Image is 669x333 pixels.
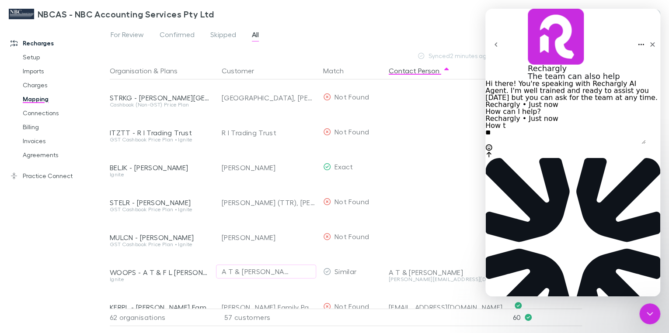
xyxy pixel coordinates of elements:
div: 62 organisations [110,309,215,326]
span: Confirmed [160,30,195,41]
img: NBCAS - NBC Accounting Services Pty Ltd's Logo [9,9,34,19]
a: Connections [14,106,113,120]
iframe: Intercom live chat [639,303,660,324]
div: R I Trading Trust [222,115,316,150]
div: GST Cashbook Price Plan • Ignite [110,207,211,212]
div: & [110,62,211,79]
div: [PERSON_NAME] (TTR), [PERSON_NAME] [222,185,316,220]
button: Match [323,62,354,79]
svg: Confirmed [515,302,522,309]
p: 60 [513,309,582,326]
span: Not Found [334,302,369,310]
a: Billing [14,120,113,134]
div: [PERSON_NAME] Family Pastoral Co Pty Ltd [222,290,316,325]
div: A T & [PERSON_NAME] [389,268,503,277]
div: [PERSON_NAME][EMAIL_ADDRESS][DOMAIN_NAME] [389,277,503,282]
div: GST Cashbook Price Plan • Ignite [110,137,211,142]
a: Agreements [14,148,113,162]
a: Imports [14,64,113,78]
span: Not Found [334,197,369,206]
a: Charges [14,78,113,92]
div: [GEOGRAPHIC_DATA], [PERSON_NAME] [222,80,316,115]
div: GST Cashbook Price Plan • Ignite [110,242,211,247]
div: Ignite [110,172,211,177]
span: Not Found [334,232,369,240]
div: STELR - [PERSON_NAME] [110,198,211,207]
div: 57 customers [215,309,320,326]
div: Ignite [110,277,211,282]
button: Contact Person [389,62,450,79]
a: Invoices [14,134,113,148]
div: 2 minutes ago [417,50,495,62]
span: Exact [334,162,353,171]
div: BELJK - [PERSON_NAME] [110,163,211,172]
span: Not Found [334,93,369,101]
iframe: Intercom live chat [485,9,660,296]
button: Customer [222,62,265,79]
span: Skipped [210,30,236,41]
a: NBCAS - NBC Accounting Services Pty Ltd [3,3,219,24]
div: [EMAIL_ADDRESS][DOMAIN_NAME] [389,303,503,312]
div: [PERSON_NAME] [222,150,316,185]
button: Plans [160,62,178,79]
span: All [252,30,259,41]
a: Mapping [14,92,113,106]
div: MULCN - [PERSON_NAME] [110,233,211,242]
div: WOOPS - A T & F L [PERSON_NAME] [110,268,211,277]
div: STRKG - [PERSON_NAME][GEOGRAPHIC_DATA] [110,93,211,102]
div: Cashbook (Non-GST) Price Plan [110,102,211,107]
span: Not Found [334,127,369,136]
h3: NBCAS - NBC Accounting Services Pty Ltd [38,9,214,19]
a: Recharges [2,36,113,50]
a: Setup [14,50,113,64]
span: For Review [111,30,144,41]
div: KERPL - [PERSON_NAME] Family Pastoral Co Pty Ltd [110,303,211,312]
button: Organisation [110,62,152,79]
div: ITZTT - R I Trading Trust [110,128,211,137]
a: Practice Connect [2,169,113,183]
span: Synced [429,52,450,59]
div: [PERSON_NAME] [222,220,316,255]
button: A T & [PERSON_NAME] [216,264,316,278]
span: Similar [334,267,357,275]
div: A T & [PERSON_NAME] [222,266,293,277]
